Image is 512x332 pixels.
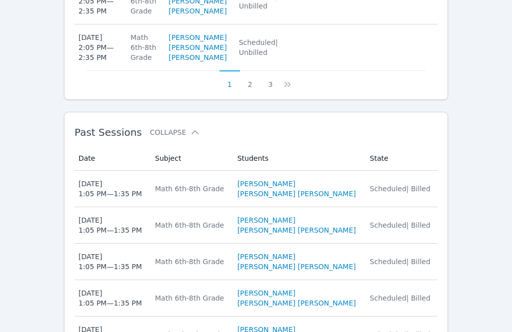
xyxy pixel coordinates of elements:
tr: [DATE]1:05 PM—1:35 PMMath 6th-8th Grade[PERSON_NAME][PERSON_NAME] [PERSON_NAME]Scheduled| Billed [74,207,437,244]
a: [PERSON_NAME] [PERSON_NAME] [237,189,356,199]
tr: [DATE]1:05 PM—1:35 PMMath 6th-8th Grade[PERSON_NAME][PERSON_NAME] [PERSON_NAME]Scheduled| Billed [74,171,437,207]
a: [PERSON_NAME] [237,179,295,189]
div: [DATE] 1:05 PM — 1:35 PM [78,215,142,235]
a: [PERSON_NAME] [237,252,295,262]
span: Scheduled | Billed [370,294,430,302]
div: [DATE] 1:05 PM — 1:35 PM [78,252,142,272]
div: [DATE] 1:05 PM — 1:35 PM [78,179,142,199]
a: [PERSON_NAME] [168,32,226,42]
span: Scheduled | Billed [370,185,430,193]
div: Math 6th-8th Grade [155,220,225,230]
span: Past Sessions [74,126,142,138]
div: Math 6th-8th Grade [155,184,225,194]
th: Subject [149,146,231,171]
button: 3 [260,70,280,89]
button: 1 [219,70,240,89]
a: [PERSON_NAME] [PERSON_NAME] [168,42,226,62]
div: Math 6th-8th Grade [155,257,225,267]
th: Students [231,146,364,171]
div: [DATE] 1:05 PM — 1:35 PM [78,288,142,308]
tr: [DATE]1:05 PM—1:35 PMMath 6th-8th Grade[PERSON_NAME][PERSON_NAME] [PERSON_NAME]Scheduled| Billed [74,244,437,280]
span: Scheduled | Unbilled [239,38,278,56]
a: [PERSON_NAME] [PERSON_NAME] [237,262,356,272]
a: [PERSON_NAME] [PERSON_NAME] [237,298,356,308]
a: [PERSON_NAME] [PERSON_NAME] [237,225,356,235]
span: Scheduled | Billed [370,221,430,229]
tr: [DATE]2:05 PM—2:35 PMMath 6th-8th Grade[PERSON_NAME][PERSON_NAME] [PERSON_NAME]Scheduled| Unbilled [74,24,459,70]
th: State [364,146,437,171]
th: Date [74,146,149,171]
a: [PERSON_NAME] [237,215,295,225]
div: [DATE] 2:05 PM — 2:35 PM [78,32,118,62]
div: Math 6th-8th Grade [155,293,225,303]
span: Scheduled | Billed [370,258,430,266]
button: Collapse [150,127,200,137]
div: Math 6th-8th Grade [130,32,156,62]
a: [PERSON_NAME] [237,288,295,298]
tr: [DATE]1:05 PM—1:35 PMMath 6th-8th Grade[PERSON_NAME][PERSON_NAME] [PERSON_NAME]Scheduled| Billed [74,280,437,317]
button: 2 [240,70,260,89]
